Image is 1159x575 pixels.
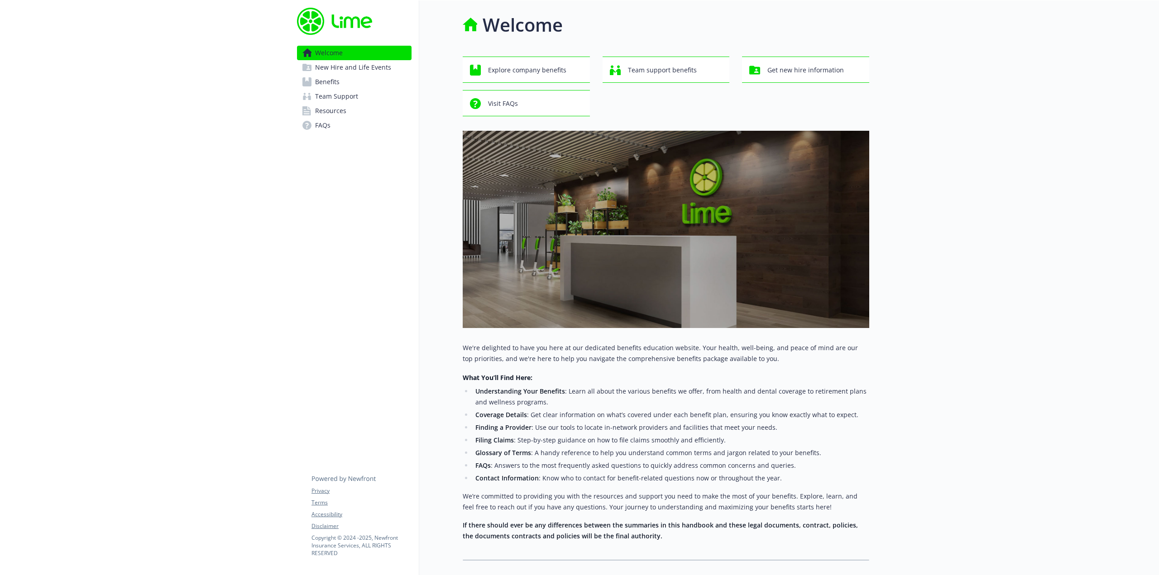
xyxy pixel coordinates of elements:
strong: If there should ever be any differences between the summaries in this handbook and these legal do... [463,521,858,540]
li: : Get clear information on what’s covered under each benefit plan, ensuring you know exactly what... [473,409,869,420]
a: Resources [297,104,412,118]
strong: FAQs [475,461,491,470]
strong: Coverage Details [475,410,527,419]
span: Team support benefits [628,62,697,79]
span: Resources [315,104,346,118]
a: Accessibility [311,510,411,518]
span: FAQs [315,118,330,133]
button: Team support benefits [603,57,730,83]
span: Benefits [315,75,340,89]
span: Welcome [315,46,343,60]
p: Copyright © 2024 - 2025 , Newfront Insurance Services, ALL RIGHTS RESERVED [311,534,411,557]
strong: Glossary of Terms [475,448,531,457]
span: Get new hire information [767,62,844,79]
span: Visit FAQs [488,95,518,112]
h1: Welcome [483,11,563,38]
li: : Learn all about the various benefits we offer, from health and dental coverage to retirement pl... [473,386,869,408]
a: Disclaimer [311,522,411,530]
a: New Hire and Life Events [297,60,412,75]
li: : A handy reference to help you understand common terms and jargon related to your benefits. [473,447,869,458]
a: Benefits [297,75,412,89]
a: Team Support [297,89,412,104]
p: We’re committed to providing you with the resources and support you need to make the most of your... [463,491,869,513]
span: New Hire and Life Events [315,60,391,75]
li: : Use our tools to locate in-network providers and facilities that meet your needs. [473,422,869,433]
button: Explore company benefits [463,57,590,83]
strong: What You’ll Find Here: [463,373,532,382]
p: We're delighted to have you here at our dedicated benefits education website. Your health, well-b... [463,342,869,364]
strong: Filing Claims [475,436,514,444]
strong: Understanding Your Benefits [475,387,565,395]
strong: Finding a Provider [475,423,532,432]
button: Get new hire information [742,57,869,83]
img: overview page banner [463,131,869,328]
li: : Answers to the most frequently asked questions to quickly address common concerns and queries. [473,460,869,471]
button: Visit FAQs [463,90,590,116]
a: Terms [311,499,411,507]
span: Explore company benefits [488,62,566,79]
strong: Contact Information [475,474,539,482]
li: : Know who to contact for benefit-related questions now or throughout the year. [473,473,869,484]
a: Privacy [311,487,411,495]
li: : Step-by-step guidance on how to file claims smoothly and efficiently. [473,435,869,446]
a: Welcome [297,46,412,60]
span: Team Support [315,89,358,104]
a: FAQs [297,118,412,133]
